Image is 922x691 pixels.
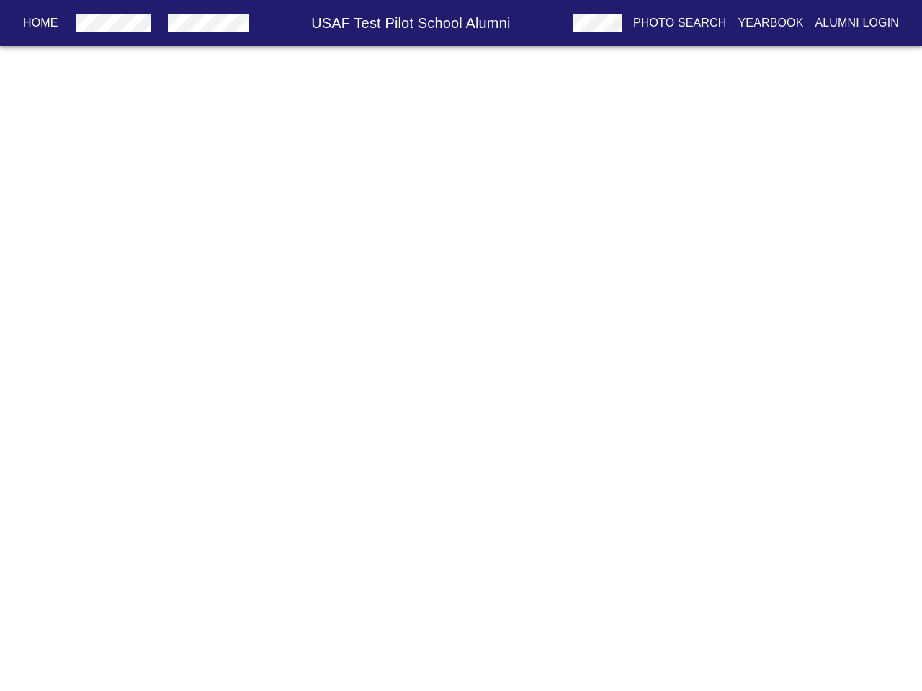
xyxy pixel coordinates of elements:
[23,14,58,32] p: Home
[810,10,905,36] button: Alumni Login
[633,14,727,32] p: Photo Search
[738,14,803,32] p: Yearbook
[17,10,64,36] button: Home
[732,10,809,36] button: Yearbook
[815,14,900,32] p: Alumni Login
[255,12,567,35] h6: USAF Test Pilot School Alumni
[627,10,733,36] button: Photo Search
